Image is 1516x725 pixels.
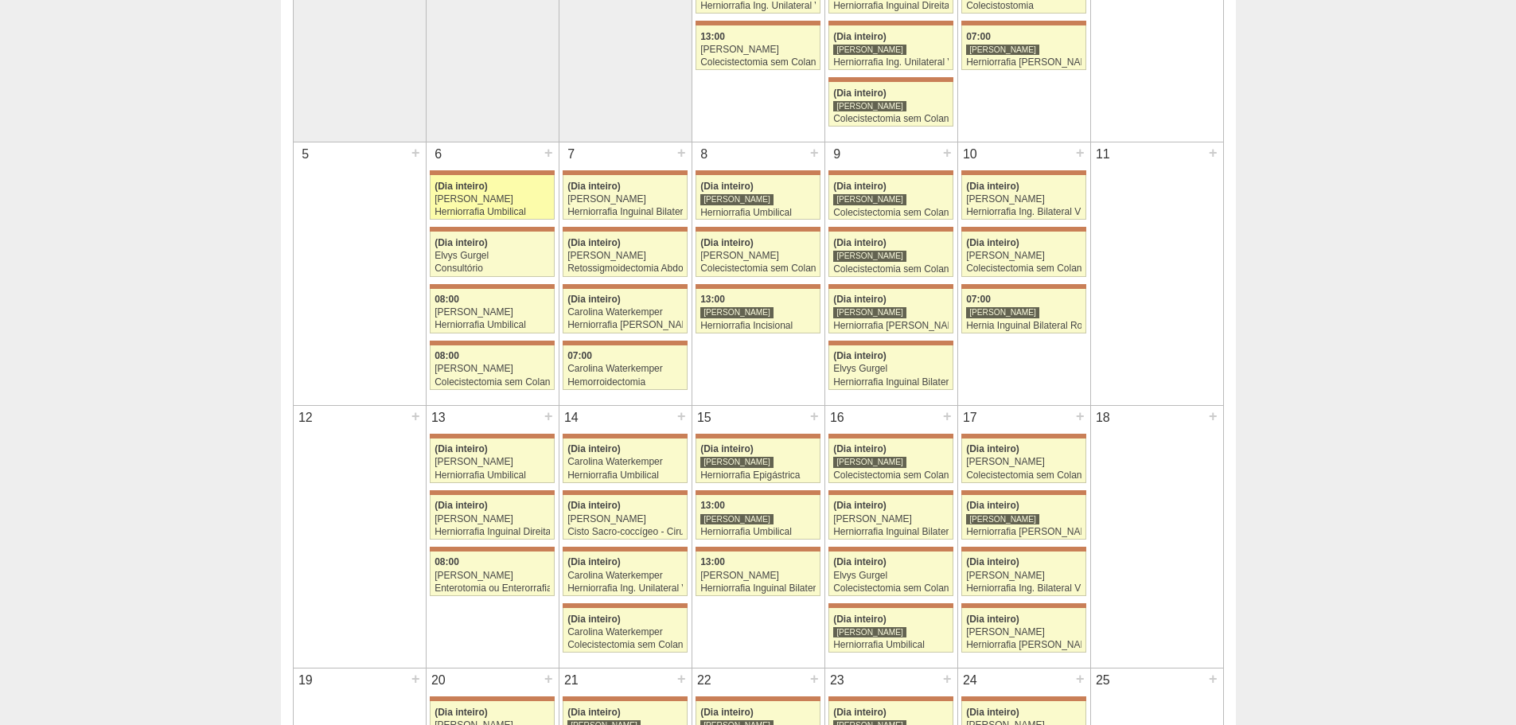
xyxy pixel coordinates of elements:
[833,626,906,638] div: [PERSON_NAME]
[294,668,318,692] div: 19
[692,406,717,430] div: 15
[435,181,488,192] span: (Dia inteiro)
[700,470,816,481] div: Herniorrafia Epigástrica
[430,170,554,175] div: Key: Maria Braido
[563,439,687,483] a: (Dia inteiro) Carolina Waterkemper Herniorrafia Umbilical
[559,668,584,692] div: 21
[833,88,887,99] span: (Dia inteiro)
[700,294,725,305] span: 13:00
[966,443,1019,454] span: (Dia inteiro)
[563,495,687,540] a: (Dia inteiro) [PERSON_NAME] Cisto Sacro-coccígeo - Cirurgia
[700,1,816,11] div: Herniorrafia Ing. Unilateral VL
[700,571,816,581] div: [PERSON_NAME]
[961,439,1085,483] a: (Dia inteiro) [PERSON_NAME] Colecistectomia sem Colangiografia VL
[435,364,550,374] div: [PERSON_NAME]
[563,227,687,232] div: Key: Maria Braido
[1206,142,1220,163] div: +
[435,470,550,481] div: Herniorrafia Umbilical
[563,434,687,439] div: Key: Maria Braido
[563,232,687,276] a: (Dia inteiro) [PERSON_NAME] Retossigmoidectomia Abdominal
[435,194,550,205] div: [PERSON_NAME]
[833,470,949,481] div: Colecistectomia sem Colangiografia VL
[808,406,821,427] div: +
[294,406,318,430] div: 12
[958,142,983,166] div: 10
[435,500,488,511] span: (Dia inteiro)
[567,307,683,318] div: Carolina Waterkemper
[966,251,1081,261] div: [PERSON_NAME]
[435,251,550,261] div: Elvys Gurgel
[696,696,820,701] div: Key: Maria Braido
[567,443,621,454] span: (Dia inteiro)
[825,406,850,430] div: 16
[542,142,555,163] div: +
[675,406,688,427] div: +
[828,434,953,439] div: Key: Maria Braido
[700,237,754,248] span: (Dia inteiro)
[966,57,1081,68] div: Herniorrafia [PERSON_NAME]
[435,707,488,718] span: (Dia inteiro)
[700,193,774,205] div: [PERSON_NAME]
[700,321,816,331] div: Herniorrafia Incisional
[427,142,451,166] div: 6
[966,583,1081,594] div: Herniorrafia Ing. Bilateral VL
[828,552,953,596] a: (Dia inteiro) Elvys Gurgel Colecistectomia sem Colangiografia VL
[696,289,820,333] a: 13:00 [PERSON_NAME] Herniorrafia Incisional
[961,603,1085,608] div: Key: Maria Braido
[435,514,550,524] div: [PERSON_NAME]
[563,490,687,495] div: Key: Maria Braido
[567,350,592,361] span: 07:00
[828,284,953,289] div: Key: Maria Braido
[828,490,953,495] div: Key: Maria Braido
[435,457,550,467] div: [PERSON_NAME]
[696,284,820,289] div: Key: Maria Braido
[563,608,687,653] a: (Dia inteiro) Carolina Waterkemper Colecistectomia sem Colangiografia VL
[430,289,554,333] a: 08:00 [PERSON_NAME] Herniorrafia Umbilical
[567,571,683,581] div: Carolina Waterkemper
[700,527,816,537] div: Herniorrafia Umbilical
[427,406,451,430] div: 13
[563,552,687,596] a: (Dia inteiro) Carolina Waterkemper Herniorrafia Ing. Unilateral VL
[430,284,554,289] div: Key: Maria Braido
[961,495,1085,540] a: (Dia inteiro) [PERSON_NAME] Herniorrafia [PERSON_NAME]
[828,25,953,70] a: (Dia inteiro) [PERSON_NAME] Herniorrafia Ing. Unilateral VL
[961,490,1085,495] div: Key: Maria Braido
[700,208,816,218] div: Herniorrafia Umbilical
[430,439,554,483] a: (Dia inteiro) [PERSON_NAME] Herniorrafia Umbilical
[700,583,816,594] div: Herniorrafia Inguinal Bilateral
[567,627,683,637] div: Carolina Waterkemper
[833,264,949,275] div: Colecistectomia sem Colangiografia VL
[961,175,1085,220] a: (Dia inteiro) [PERSON_NAME] Herniorrafia Ing. Bilateral VL
[696,21,820,25] div: Key: Maria Braido
[700,251,816,261] div: [PERSON_NAME]
[542,668,555,689] div: +
[567,470,683,481] div: Herniorrafia Umbilical
[700,707,754,718] span: (Dia inteiro)
[828,232,953,276] a: (Dia inteiro) [PERSON_NAME] Colecistectomia sem Colangiografia VL
[567,194,683,205] div: [PERSON_NAME]
[696,552,820,596] a: 13:00 [PERSON_NAME] Herniorrafia Inguinal Bilateral
[828,608,953,653] a: (Dia inteiro) [PERSON_NAME] Herniorrafia Umbilical
[696,439,820,483] a: (Dia inteiro) [PERSON_NAME] Herniorrafia Epigástrica
[966,457,1081,467] div: [PERSON_NAME]
[958,406,983,430] div: 17
[828,227,953,232] div: Key: Maria Braido
[828,345,953,390] a: (Dia inteiro) Elvys Gurgel Herniorrafia Inguinal Bilateral
[833,181,887,192] span: (Dia inteiro)
[833,294,887,305] span: (Dia inteiro)
[833,250,906,262] div: [PERSON_NAME]
[700,306,774,318] div: [PERSON_NAME]
[828,175,953,220] a: (Dia inteiro) [PERSON_NAME] Colecistectomia sem Colangiografia VL
[435,263,550,274] div: Consultório
[966,194,1081,205] div: [PERSON_NAME]
[692,668,717,692] div: 22
[833,500,887,511] span: (Dia inteiro)
[833,364,949,374] div: Elvys Gurgel
[700,45,816,55] div: [PERSON_NAME]
[430,490,554,495] div: Key: Maria Braido
[833,350,887,361] span: (Dia inteiro)
[430,552,554,596] a: 08:00 [PERSON_NAME] Enterotomia ou Enterorrafia
[563,289,687,333] a: (Dia inteiro) Carolina Waterkemper Herniorrafia [PERSON_NAME]
[961,552,1085,596] a: (Dia inteiro) [PERSON_NAME] Herniorrafia Ing. Bilateral VL
[833,1,949,11] div: Herniorrafia Inguinal Direita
